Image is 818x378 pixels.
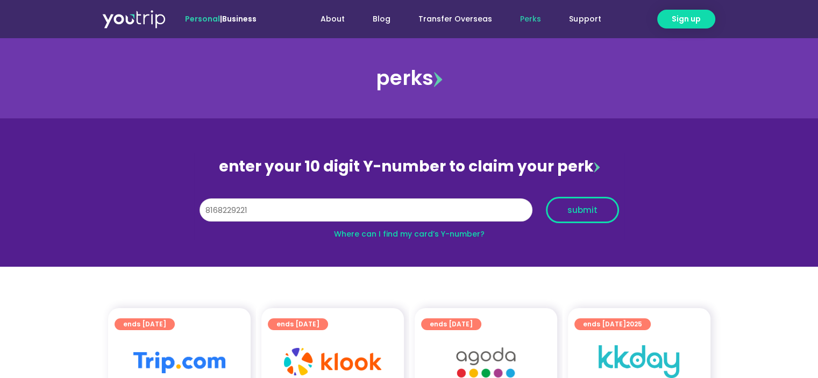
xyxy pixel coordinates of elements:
[200,198,532,222] input: 10 digit Y-number (e.g. 8123456789)
[185,13,220,24] span: Personal
[546,197,619,223] button: submit
[185,13,257,24] span: |
[268,318,328,330] a: ends [DATE]
[222,13,257,24] a: Business
[194,153,624,181] div: enter your 10 digit Y-number to claim your perk
[583,318,642,330] span: ends [DATE]
[657,10,715,28] a: Sign up
[123,318,166,330] span: ends [DATE]
[334,229,485,239] a: Where can I find my card’s Y-number?
[359,9,404,29] a: Blog
[307,9,359,29] a: About
[626,319,642,329] span: 2025
[115,318,175,330] a: ends [DATE]
[421,318,481,330] a: ends [DATE]
[430,318,473,330] span: ends [DATE]
[555,9,615,29] a: Support
[672,13,701,25] span: Sign up
[506,9,555,29] a: Perks
[276,318,319,330] span: ends [DATE]
[404,9,506,29] a: Transfer Overseas
[200,197,619,231] form: Y Number
[286,9,615,29] nav: Menu
[574,318,651,330] a: ends [DATE]2025
[567,206,598,214] span: submit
